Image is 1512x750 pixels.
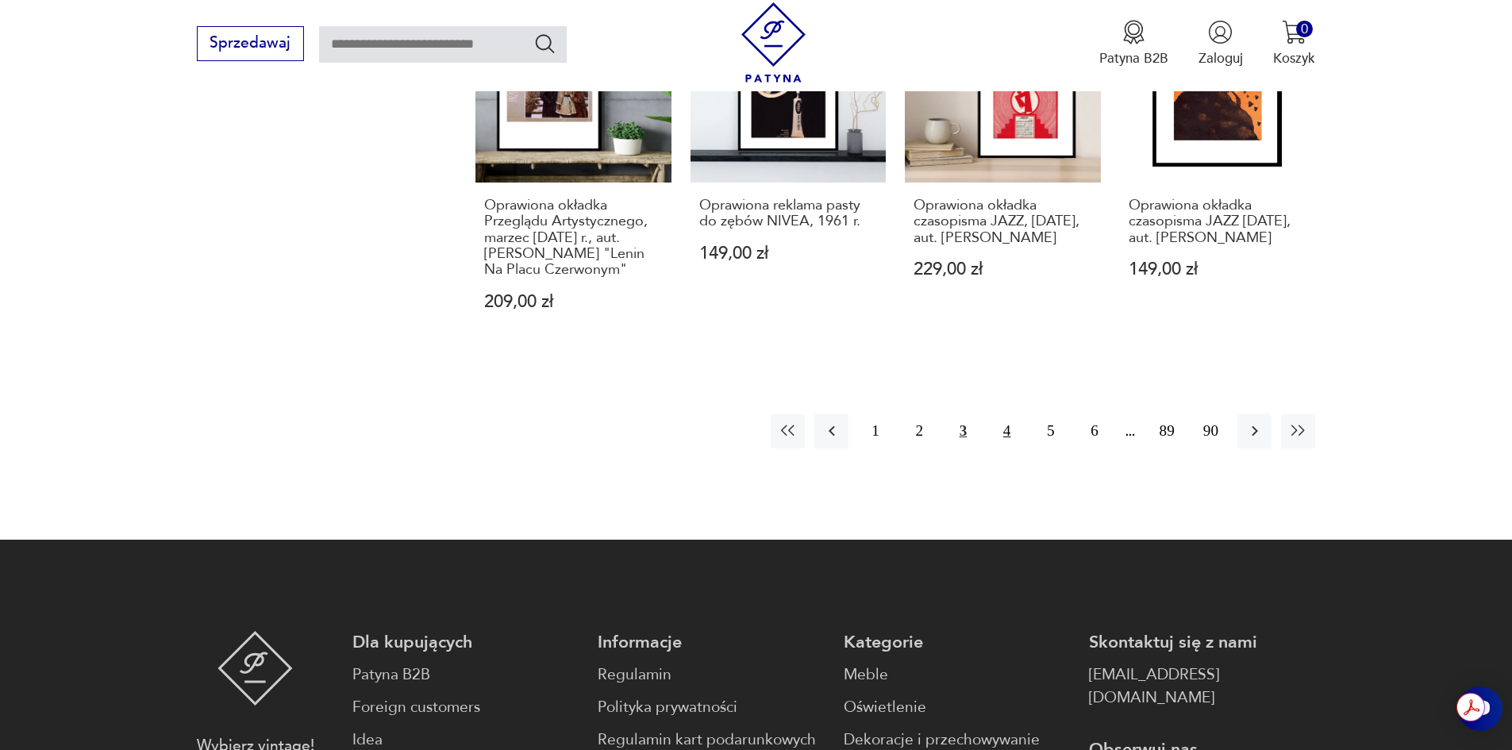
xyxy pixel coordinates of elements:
[1099,20,1168,67] a: Ikona medaluPatyna B2B
[1198,49,1243,67] p: Zaloguj
[598,631,824,654] p: Informacje
[1194,414,1228,448] button: 90
[197,38,304,51] a: Sprzedawaj
[1033,414,1068,448] button: 5
[197,26,304,61] button: Sprzedawaj
[352,631,579,654] p: Dla kupujących
[1458,687,1502,731] iframe: Smartsupp widget button
[217,631,293,706] img: Patyna - sklep z meblami i dekoracjami vintage
[914,198,1092,246] h3: Oprawiona okładka czasopisma JAZZ, [DATE], aut. [PERSON_NAME]
[1099,49,1168,67] p: Patyna B2B
[946,414,980,448] button: 3
[1129,261,1307,278] p: 149,00 zł
[1282,20,1306,44] img: Ikona koszyka
[844,696,1070,719] a: Oświetlenie
[598,663,824,687] a: Regulamin
[858,414,892,448] button: 1
[844,663,1070,687] a: Meble
[1208,20,1233,44] img: Ikonka użytkownika
[902,414,937,448] button: 2
[1077,414,1111,448] button: 6
[1089,631,1315,654] p: Skontaktuj się z nami
[699,198,878,230] h3: Oprawiona reklama pasty do zębów NIVEA, 1961 r.
[733,2,814,83] img: Patyna - sklep z meblami i dekoracjami vintage
[533,32,556,55] button: Szukaj
[1129,198,1307,246] h3: Oprawiona okładka czasopisma JAZZ [DATE], aut. [PERSON_NAME]
[1273,49,1315,67] p: Koszyk
[1273,20,1315,67] button: 0Koszyk
[1099,20,1168,67] button: Patyna B2B
[352,696,579,719] a: Foreign customers
[1296,21,1313,37] div: 0
[844,631,1070,654] p: Kategorie
[484,198,663,279] h3: Oprawiona okładka Przeglądu Artystycznego, marzec [DATE] r., aut. [PERSON_NAME] "Lenin Na Placu C...
[484,294,663,310] p: 209,00 zł
[990,414,1024,448] button: 4
[1089,663,1315,710] a: [EMAIL_ADDRESS][DOMAIN_NAME]
[1198,20,1243,67] button: Zaloguj
[699,245,878,262] p: 149,00 zł
[598,696,824,719] a: Polityka prywatności
[914,261,1092,278] p: 229,00 zł
[1150,414,1184,448] button: 89
[352,663,579,687] a: Patyna B2B
[1121,20,1146,44] img: Ikona medalu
